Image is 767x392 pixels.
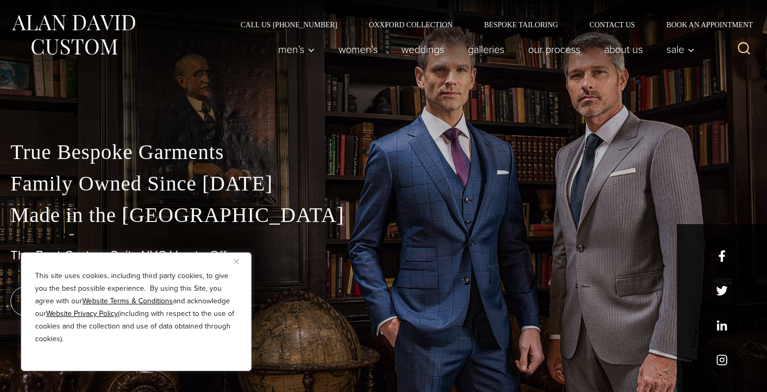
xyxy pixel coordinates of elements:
a: Women’s [327,39,390,60]
a: Our Process [517,39,593,60]
a: Book an Appointment [651,21,757,28]
button: View Search Form [731,37,757,62]
p: True Bespoke Garments Family Owned Since [DATE] Made in the [GEOGRAPHIC_DATA] [10,136,757,231]
nav: Primary Navigation [267,39,700,60]
span: Sale [666,44,695,55]
img: Close [234,259,239,264]
a: weddings [390,39,456,60]
a: Oxxford Collection [353,21,468,28]
a: Galleries [456,39,517,60]
a: Bespoke Tailoring [468,21,574,28]
a: Website Privacy Policy [46,308,118,319]
a: Contact Us [574,21,651,28]
a: About Us [593,39,655,60]
nav: Secondary Navigation [225,21,757,28]
a: Call Us [PHONE_NUMBER] [225,21,353,28]
a: book an appointment [10,287,157,316]
span: Men’s [278,44,315,55]
p: This site uses cookies, including third party cookies, to give you the best possible experience. ... [35,270,237,345]
a: Website Terms & Conditions [82,295,173,306]
h1: The Best Custom Suits NYC Has to Offer [10,248,757,263]
img: Alan David Custom [10,12,136,58]
button: Close [234,255,247,268]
